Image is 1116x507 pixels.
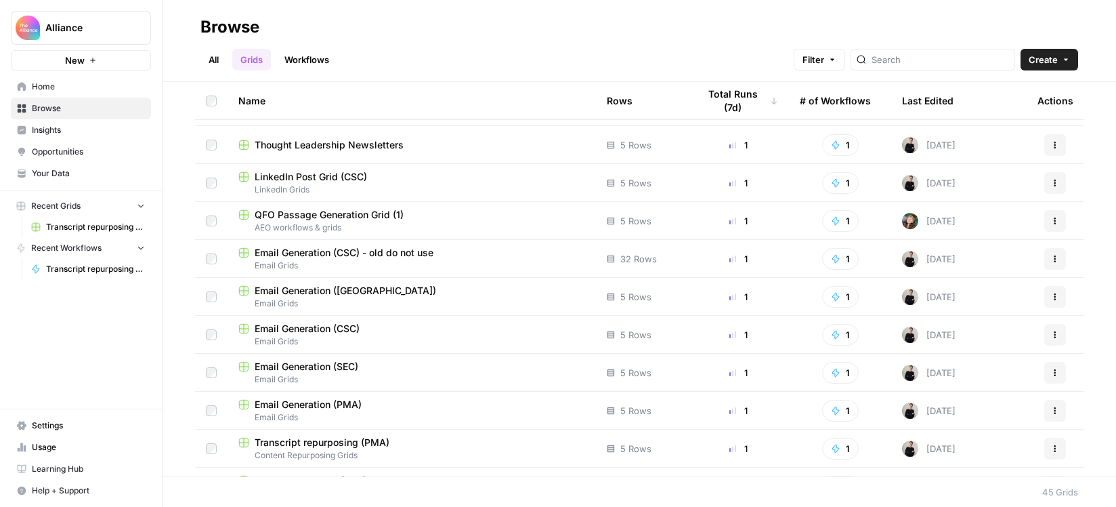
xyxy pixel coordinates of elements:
[902,289,918,305] img: rzyuksnmva7rad5cmpd7k6b2ndco
[620,290,651,304] span: 5 Rows
[238,82,585,119] div: Name
[822,362,859,384] button: 1
[620,214,651,228] span: 5 Rows
[238,284,585,310] a: Email Generation ([GEOGRAPHIC_DATA])Email Grids
[238,138,585,152] a: Thought Leadership Newsletters
[11,76,151,98] a: Home
[1029,53,1058,66] span: Create
[11,11,151,45] button: Workspace: Alliance
[698,176,778,190] div: 1
[698,82,778,119] div: Total Runs (7d)
[698,138,778,152] div: 1
[698,328,778,342] div: 1
[255,322,360,336] span: Email Generation (CSC)
[31,200,81,212] span: Recent Grids
[11,119,151,141] a: Insights
[238,436,585,462] a: Transcript repurposing (PMA)Content Repurposing Grids
[1021,49,1078,70] button: Create
[822,476,859,498] button: 1
[238,246,585,272] a: Email Generation (CSC) - old do not useEmail Grids
[46,221,145,233] span: Transcript repurposing (CMO)
[620,404,651,418] span: 5 Rows
[238,373,585,386] span: Email Grids
[902,403,918,419] img: rzyuksnmva7rad5cmpd7k6b2ndco
[822,400,859,422] button: 1
[902,137,956,153] div: [DATE]
[822,172,859,194] button: 1
[32,441,145,453] span: Usage
[11,196,151,216] button: Recent Grids
[238,411,585,424] span: Email Grids
[238,398,585,424] a: Email Generation (PMA)Email Grids
[902,365,918,381] img: rzyuksnmva7rad5cmpd7k6b2ndco
[255,360,358,373] span: Email Generation (SEC)
[872,53,1009,66] input: Search
[46,263,145,275] span: Transcript repurposing ([PERSON_NAME])
[902,289,956,305] div: [DATE]
[698,366,778,380] div: 1
[200,16,259,38] div: Browse
[822,324,859,346] button: 1
[238,260,585,272] span: Email Grids
[238,474,585,500] a: LinkedIn Post Grid (AIAI)LinkedIn Grids
[255,208,404,222] span: QFO Passage Generation Grid (1)
[32,420,145,432] span: Settings
[902,175,956,191] div: [DATE]
[902,82,953,119] div: Last Edited
[32,124,145,136] span: Insights
[620,176,651,190] span: 5 Rows
[11,415,151,437] a: Settings
[255,436,389,449] span: Transcript repurposing (PMA)
[822,210,859,232] button: 1
[822,438,859,460] button: 1
[1037,82,1073,119] div: Actions
[902,137,918,153] img: rzyuksnmva7rad5cmpd7k6b2ndco
[255,246,433,260] span: Email Generation (CSC) - old do not use
[255,398,362,411] span: Email Generation (PMA)
[822,134,859,156] button: 1
[11,437,151,458] a: Usage
[620,366,651,380] span: 5 Rows
[238,170,585,196] a: LinkedIn Post Grid (CSC)LinkedIn Grids
[255,170,367,184] span: LinkedIn Post Grid (CSC)
[698,404,778,418] div: 1
[276,49,337,70] a: Workflows
[200,49,227,70] a: All
[698,290,778,304] div: 1
[822,286,859,308] button: 1
[620,328,651,342] span: 5 Rows
[902,441,918,457] img: rzyuksnmva7rad5cmpd7k6b2ndco
[238,298,585,310] span: Email Grids
[32,167,145,180] span: Your Data
[902,213,956,229] div: [DATE]
[620,138,651,152] span: 5 Rows
[31,242,102,254] span: Recent Workflows
[902,441,956,457] div: [DATE]
[902,403,956,419] div: [DATE]
[620,442,651,455] span: 5 Rows
[698,442,778,455] div: 1
[45,21,127,35] span: Alliance
[238,208,585,234] a: QFO Passage Generation Grid (1)AEO workflows & grids
[16,16,40,40] img: Alliance Logo
[902,251,918,267] img: rzyuksnmva7rad5cmpd7k6b2ndco
[607,82,632,119] div: Rows
[238,360,585,386] a: Email Generation (SEC)Email Grids
[698,214,778,228] div: 1
[32,102,145,115] span: Browse
[11,141,151,163] a: Opportunities
[822,248,859,270] button: 1
[32,463,145,475] span: Learning Hub
[794,49,845,70] button: Filter
[255,474,366,487] span: LinkedIn Post Grid (AIAI)
[11,458,151,480] a: Learning Hub
[25,258,151,280] a: Transcript repurposing ([PERSON_NAME])
[25,216,151,238] a: Transcript repurposing (CMO)
[802,53,824,66] span: Filter
[902,327,956,343] div: [DATE]
[902,251,956,267] div: [DATE]
[255,284,436,298] span: Email Generation ([GEOGRAPHIC_DATA])
[11,163,151,184] a: Your Data
[620,252,657,266] span: 32 Rows
[238,222,585,234] span: AEO workflows & grids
